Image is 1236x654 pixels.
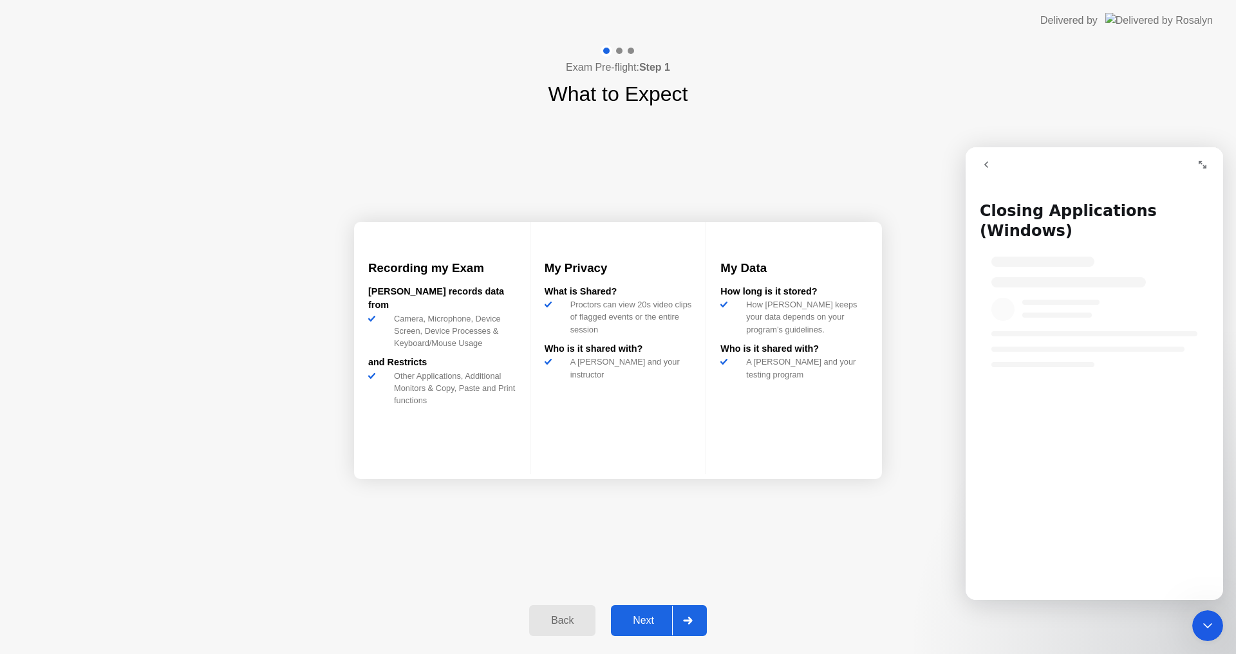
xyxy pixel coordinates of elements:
div: Who is it shared with? [545,342,692,356]
div: Delivered by [1040,13,1098,28]
div: Next [615,615,672,626]
div: Proctors can view 20s video clips of flagged events or the entire session [565,298,692,336]
div: Camera, Microphone, Device Screen, Device Processes & Keyboard/Mouse Usage [389,313,516,350]
div: Who is it shared with? [720,342,868,356]
h3: Recording my Exam [368,259,516,277]
div: What is Shared? [545,285,692,299]
div: and Restricts [368,356,516,370]
h1: What to Expect [548,78,688,109]
div: How [PERSON_NAME] keeps your data depends on your program’s guidelines. [741,298,868,336]
div: How long is it stored? [720,285,868,299]
h4: Exam Pre-flight: [566,60,670,75]
div: Other Applications, Additional Monitors & Copy, Paste and Print functions [389,370,516,407]
img: Delivered by Rosalyn [1105,13,1213,28]
b: Step 1 [639,62,670,73]
div: [PERSON_NAME] records data from [368,285,516,313]
button: Next [611,605,707,636]
button: Back [529,605,595,636]
iframe: Intercom live chat [966,147,1223,600]
div: A [PERSON_NAME] and your testing program [741,356,868,380]
iframe: Intercom live chat [1192,610,1223,641]
h3: My Data [720,259,868,277]
div: A [PERSON_NAME] and your instructor [565,356,692,380]
h3: My Privacy [545,259,692,277]
div: Back [533,615,592,626]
